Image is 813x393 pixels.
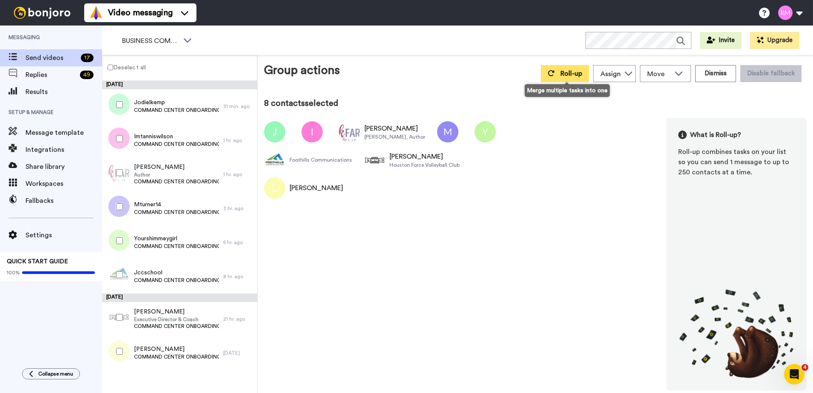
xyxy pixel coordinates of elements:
[134,277,219,284] span: COMMAND CENTER ONBOARDING
[740,65,802,82] button: Disable fallback
[26,70,77,80] span: Replies
[108,65,113,70] input: Deselect all
[264,97,807,109] div: 8 contacts selected
[26,53,77,63] span: Send videos
[134,178,219,185] span: COMMAND CENTER ONBOARDING
[223,273,253,280] div: 8 hr. ago
[134,345,219,353] span: [PERSON_NAME]
[89,6,103,20] img: vm-color.svg
[134,171,219,178] span: Author
[647,69,670,79] span: Move
[264,121,285,142] img: Profile Image
[134,243,219,250] span: COMMAND CENTER ONBOARDING
[102,81,257,89] div: [DATE]
[290,157,352,163] div: Foothills Communications
[134,308,219,316] span: [PERSON_NAME]
[22,368,80,379] button: Collapse menu
[339,121,360,142] img: Image of Lisa
[26,87,102,97] span: Results
[38,370,73,377] span: Collapse menu
[134,132,219,141] span: Imtanniswilson
[678,289,795,379] img: joro-roll.png
[134,163,219,171] span: [PERSON_NAME]
[223,205,253,212] div: 3 hr. ago
[134,353,219,360] span: COMMAND CENTER ONBOARDING
[223,316,253,322] div: 21 hr. ago
[290,183,343,193] div: [PERSON_NAME]
[364,123,425,134] div: [PERSON_NAME]
[364,149,385,171] img: Image of Brittany
[600,69,621,79] div: Assign
[134,141,219,148] span: COMMAND CENTER ONBOARDING
[26,230,102,240] span: Settings
[80,71,94,79] div: 49
[134,323,219,330] span: COMMAND CENTER ONBOARDING
[750,32,799,49] button: Upgrade
[223,171,253,178] div: 1 hr. ago
[81,54,94,62] div: 17
[437,121,458,142] img: Profile Image
[301,121,323,142] img: Profile Image
[7,259,68,265] span: QUICK START GUIDE
[475,121,496,142] img: Profile Image
[690,130,741,140] span: What is Roll-up?
[364,134,425,140] div: [PERSON_NAME], Author
[134,209,219,216] span: COMMAND CENTER ONBOARDING
[678,147,795,177] div: Roll-up combines tasks on your list so you can send 1 message to up to 250 contacts at a time.
[102,293,257,302] div: [DATE]
[102,62,146,72] label: Deselect all
[223,103,253,110] div: 31 min. ago
[134,234,219,243] span: Yourshimmeygirl
[26,145,102,155] span: Integrations
[134,200,219,209] span: Mturner14
[525,84,610,97] div: Merge multiple tasks into one
[541,65,589,82] button: Roll-up
[784,364,804,384] iframe: Intercom live chat
[26,179,102,189] span: Workspaces
[134,107,219,114] span: COMMAND CENTER ONBOARDING
[264,62,340,82] div: Group actions
[264,177,285,199] img: Image of Lisa
[134,316,219,323] span: Executive Director & Coach
[134,268,219,277] span: Jccschool
[389,162,460,168] div: Houston Force Volleyball Club
[223,350,253,356] div: [DATE]
[108,7,173,19] span: Video messaging
[122,36,179,46] span: BUSINESS COMMAND CENTER
[560,70,582,77] span: Roll-up
[223,239,253,246] div: 5 hr. ago
[134,98,219,107] span: Jodielkemp
[10,7,74,19] img: bj-logo-header-white.svg
[223,137,253,144] div: 1 hr. ago
[7,269,20,276] span: 100%
[695,65,736,82] button: Dismiss
[389,151,460,162] div: [PERSON_NAME]
[26,128,102,138] span: Message template
[802,364,808,371] span: 4
[264,149,285,171] img: Profile Image
[700,32,742,49] button: Invite
[26,196,102,206] span: Fallbacks
[26,162,102,172] span: Share library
